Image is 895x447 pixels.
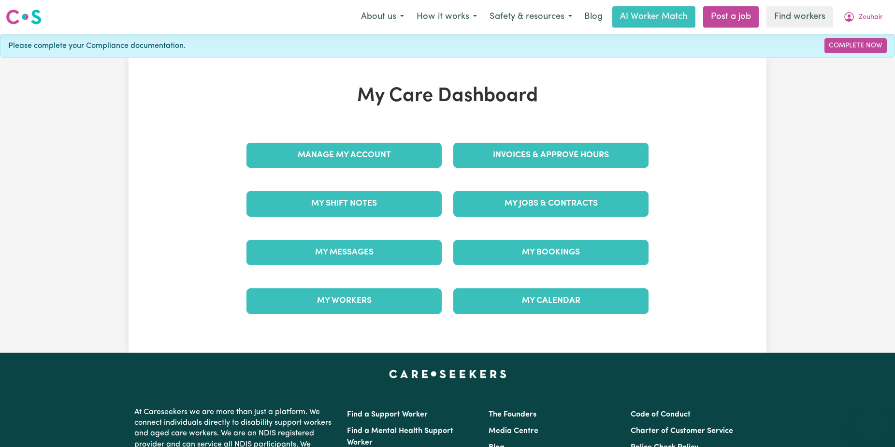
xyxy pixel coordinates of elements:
a: My Jobs & Contracts [453,191,649,216]
a: The Founders [489,411,536,418]
a: Post a job [703,6,759,28]
a: My Messages [246,240,442,265]
a: Find a Support Worker [347,411,428,418]
a: My Shift Notes [246,191,442,216]
a: Code of Conduct [631,411,691,418]
a: My Bookings [453,240,649,265]
button: My Account [837,7,889,27]
a: Careseekers logo [6,6,42,28]
a: Media Centre [489,427,538,435]
button: How it works [410,7,483,27]
a: Careseekers home page [389,370,506,378]
a: Find a Mental Health Support Worker [347,427,453,447]
h1: My Care Dashboard [241,85,654,108]
a: My Workers [246,288,442,313]
a: Manage My Account [246,143,442,168]
img: Careseekers logo [6,8,42,26]
a: Invoices & Approve Hours [453,143,649,168]
a: Find workers [766,6,833,28]
span: Please complete your Compliance documentation. [8,40,186,52]
a: Blog [578,6,608,28]
a: Complete Now [824,38,887,53]
a: My Calendar [453,288,649,313]
iframe: Button to launch messaging window [856,408,887,439]
span: Zouhair [859,12,883,23]
button: Safety & resources [483,7,578,27]
a: Charter of Customer Service [631,427,733,435]
a: AI Worker Match [612,6,695,28]
button: About us [355,7,410,27]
